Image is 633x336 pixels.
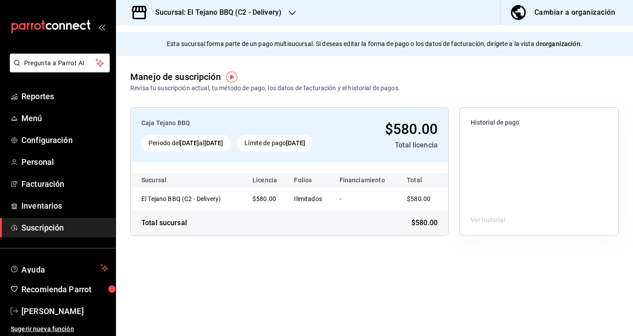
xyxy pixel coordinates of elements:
strong: organización. [542,40,582,47]
span: $580.00 [252,195,276,202]
span: Menú [21,112,108,124]
span: Facturación [21,178,108,190]
span: $580.00 [407,195,430,202]
th: Folios [287,173,332,187]
th: Financiamiento [332,173,397,187]
a: Pregunta a Parrot AI [6,65,110,74]
span: Sugerir nueva función [11,324,108,334]
div: Total sucursal [141,218,187,228]
h3: Sucursal: El Tejano BBQ (C2 - Delivery) [148,7,281,18]
span: [PERSON_NAME] [21,305,108,317]
div: Revisa tu suscripción actual, tu método de pago, los datos de facturación y el historial de pagos. [130,84,400,93]
td: Ilimitados [287,187,332,210]
strong: [DATE] [180,139,199,147]
span: Configuración [21,134,108,146]
span: Recomienda Parrot [21,283,108,295]
strong: [DATE] [204,139,223,147]
span: Historial de pago [471,118,608,127]
span: Suscripción [21,222,108,234]
div: Total licencia [352,140,438,151]
th: Licencia [245,173,287,187]
td: - [332,187,397,210]
span: Inventarios [21,200,108,212]
div: El Tejano BBQ (C2 - Delivery) [141,194,231,203]
button: Pregunta a Parrot AI [10,54,110,72]
span: Ayuda [21,263,97,273]
div: Esta sucursal forma parte de un pago multisucursal. Si deseas editar la forma de pago o los datos... [116,32,633,56]
img: Tooltip marker [226,71,237,83]
span: $580.00 [385,121,438,138]
div: Límite de pago [237,135,312,151]
span: Pregunta a Parrot AI [24,59,96,68]
span: $580.00 [411,218,438,228]
span: Personal [21,156,108,168]
strong: [DATE] [286,139,305,147]
th: Total [396,173,448,187]
div: Cambiar a organización [534,6,615,19]
div: Periodo del al [141,135,230,151]
div: Caja Tejano BBQ [141,118,345,128]
span: Reportes [21,90,108,102]
div: Sucursal [141,176,190,184]
button: Ver historial [471,215,505,225]
div: Manejo de suscripción [130,70,221,84]
button: open_drawer_menu [98,23,105,30]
